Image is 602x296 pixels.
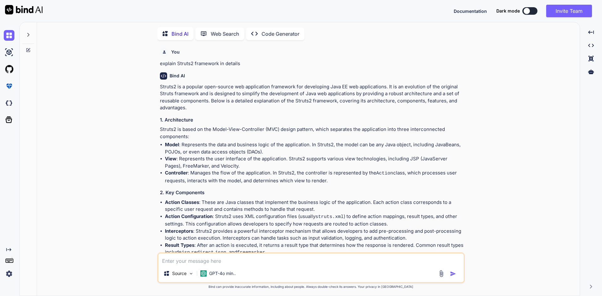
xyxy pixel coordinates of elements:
[165,213,213,219] strong: Action Configuration
[546,5,592,17] button: Invite Team
[165,242,463,257] p: : After an action is executed, it returns a result type that determines how the response is rende...
[172,270,187,277] p: Source
[160,189,463,196] h3: 2. Key Components
[188,271,194,276] img: Pick Models
[450,271,456,277] img: icon
[165,199,463,213] p: : These are Java classes that implement the business logic of the application. Each action class ...
[165,142,179,148] strong: Model
[454,8,487,14] button: Documentation
[165,213,463,228] p: : Struts2 uses XML configuration files (usually ) to define action mappings, result types, and ot...
[4,30,14,41] img: chat
[172,30,188,38] p: Bind AI
[496,8,520,14] span: Dark mode
[160,117,463,124] h3: 1. Architecture
[376,171,393,176] code: Action
[182,250,190,255] code: jsp
[4,98,14,108] img: darkCloudIdeIcon
[165,156,177,162] strong: View
[160,126,463,140] p: Struts2 is based on the Model-View-Controller (MVC) design pattern, which separates the applicati...
[165,199,199,205] strong: Action Classes
[4,268,14,279] img: settings
[4,81,14,91] img: premium
[160,60,463,67] p: explain Struts2 framework in details
[165,169,463,184] p: : Manages the flow of the application. In Struts2, the controller is represented by the class, wh...
[315,214,344,220] code: struts.xml
[171,49,180,55] h6: You
[237,250,265,255] code: freemarker
[200,270,207,277] img: GPT-4o mini
[191,250,214,255] code: redirect
[165,242,194,248] strong: Result Types
[160,83,463,112] p: Struts2 is a popular open-source web application framework for developing Java EE web application...
[261,30,299,38] p: Code Generator
[4,64,14,75] img: githubLight
[165,170,188,176] strong: Controller
[170,73,185,79] h6: Bind AI
[209,270,236,277] p: GPT-4o min..
[5,5,43,14] img: Bind AI
[157,284,465,289] p: Bind can provide inaccurate information, including about people. Always double-check its answers....
[165,155,463,169] p: : Represents the user interface of the application. Struts2 supports various view technologies, i...
[165,141,463,155] p: : Represents the data and business logic of the application. In Struts2, the model can be any Jav...
[165,228,463,242] p: : Struts2 provides a powerful interceptor mechanism that allows developers to add pre-processing ...
[4,47,14,58] img: ai-studio
[165,228,193,234] strong: Interceptors
[215,250,226,255] code: json
[211,30,239,38] p: Web Search
[438,270,445,277] img: attachment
